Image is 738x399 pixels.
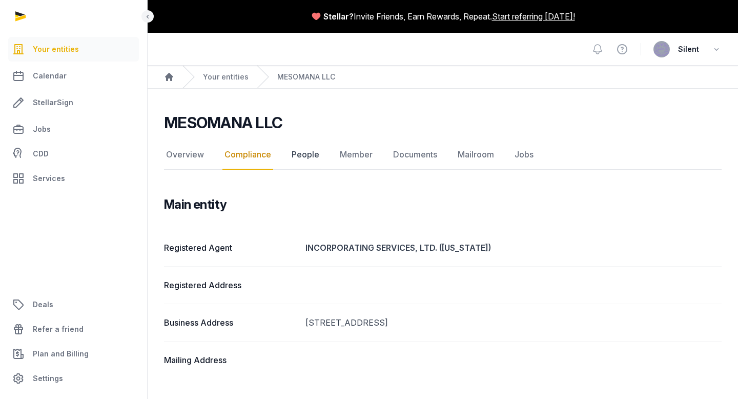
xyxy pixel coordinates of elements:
dt: Mailing Address [164,354,297,366]
a: Refer a friend [8,317,139,342]
a: Start referring [DATE]! [492,10,575,23]
nav: Tabs [164,140,722,170]
a: Calendar [8,64,139,88]
span: Deals [33,298,53,311]
span: Silent [678,43,699,55]
a: Compliance [222,140,273,170]
span: Plan and Billing [33,348,89,360]
span: Stellar? [323,10,354,23]
a: CDD [8,144,139,164]
a: Overview [164,140,206,170]
img: avatar [653,41,670,57]
span: Services [33,172,65,185]
a: Mailroom [456,140,496,170]
dd: [STREET_ADDRESS] [305,316,722,329]
a: StellarSign [8,90,139,115]
nav: Breadcrumb [148,66,738,89]
a: Your entities [203,72,249,82]
h3: Main entity [164,196,227,213]
dt: Registered Agent [164,242,297,254]
span: Your entities [33,43,79,55]
a: Deals [8,292,139,317]
dt: Business Address [164,316,297,329]
dd: INCORPORATING SERVICES, LTD. ([US_STATE]) [305,242,722,254]
span: CDD [33,148,49,160]
span: Refer a friend [33,323,84,335]
dt: Registered Address [164,279,297,291]
a: Services [8,166,139,191]
h2: MESOMANA LLC [164,113,282,132]
a: MESOMANA LLC [277,72,335,82]
span: Jobs [33,123,51,135]
a: Jobs [512,140,536,170]
span: StellarSign [33,96,73,109]
iframe: Chat Widget [687,350,738,399]
a: Settings [8,366,139,391]
a: Member [338,140,375,170]
a: Plan and Billing [8,342,139,366]
a: Jobs [8,117,139,142]
a: People [290,140,321,170]
span: Calendar [33,70,67,82]
a: Documents [391,140,439,170]
span: Settings [33,372,63,385]
a: Your entities [8,37,139,62]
